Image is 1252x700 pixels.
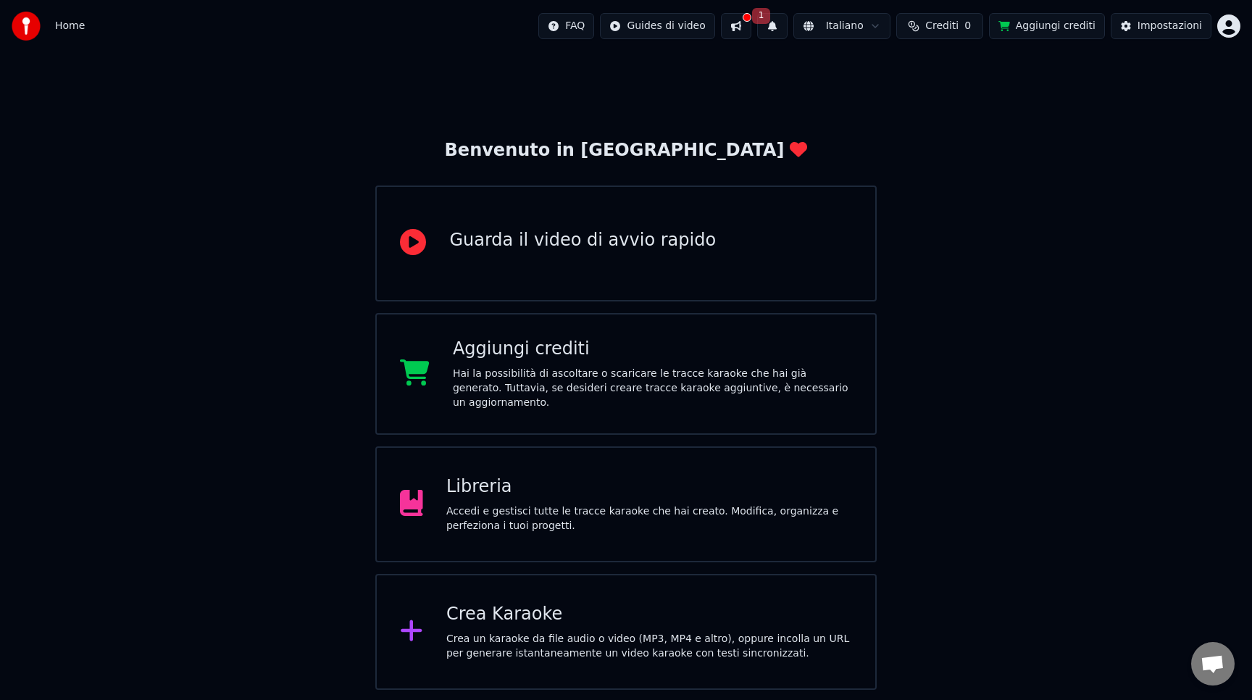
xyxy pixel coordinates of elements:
[55,19,85,33] nav: breadcrumb
[12,12,41,41] img: youka
[757,13,788,39] button: 1
[989,13,1105,39] button: Aggiungi crediti
[446,475,852,499] div: Libreria
[446,504,852,533] div: Accedi e gestisci tutte le tracce karaoke che hai creato. Modifica, organizza e perfeziona i tuoi...
[446,603,852,626] div: Crea Karaoke
[964,19,971,33] span: 0
[446,632,852,661] div: Crea un karaoke da file audio o video (MP3, MP4 e altro), oppure incolla un URL per generare ista...
[453,367,852,410] div: Hai la possibilità di ascoltare o scaricare le tracce karaoke che hai già generato. Tuttavia, se ...
[445,139,808,162] div: Benvenuto in [GEOGRAPHIC_DATA]
[1191,642,1235,686] div: Aprire la chat
[1138,19,1202,33] div: Impostazioni
[453,338,852,361] div: Aggiungi crediti
[449,229,716,252] div: Guarda il video di avvio rapido
[752,8,771,24] span: 1
[600,13,714,39] button: Guides di video
[896,13,983,39] button: Crediti0
[1111,13,1211,39] button: Impostazioni
[538,13,594,39] button: FAQ
[925,19,959,33] span: Crediti
[55,19,85,33] span: Home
